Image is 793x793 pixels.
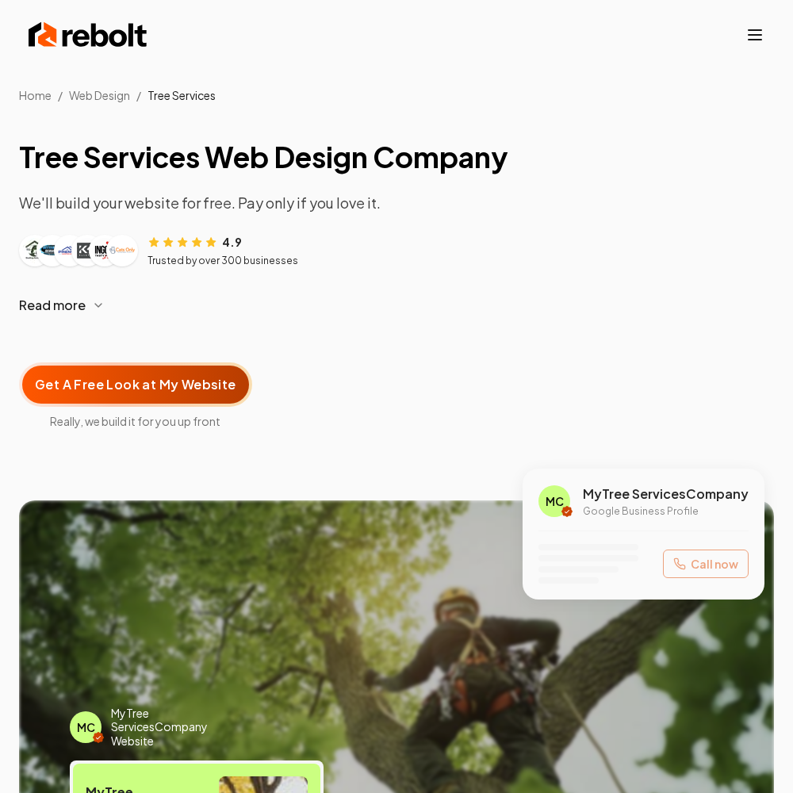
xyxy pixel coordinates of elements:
[19,337,252,429] a: Get A Free Look at My WebsiteReally, we build it for you up front
[136,87,141,103] li: /
[69,88,130,102] span: Web Design
[19,88,52,102] a: Home
[19,296,86,315] span: Read more
[77,719,95,735] span: MC
[58,87,63,103] li: /
[19,141,774,173] h1: Tree Services Web Design Company
[147,88,216,102] span: Tree Services
[22,238,48,263] img: Customer logo 1
[147,255,298,267] p: Trusted by over 300 businesses
[19,286,774,324] button: Read more
[583,505,749,518] p: Google Business Profile
[109,238,135,263] img: Customer logo 6
[222,234,242,250] span: 4.9
[546,493,564,509] span: MC
[57,238,82,263] img: Customer logo 3
[19,413,252,429] span: Really, we build it for you up front
[745,25,764,44] button: Toggle mobile menu
[35,375,236,394] span: Get A Free Look at My Website
[147,233,242,250] div: Rating: 4.9 out of 5 stars
[19,362,252,407] button: Get A Free Look at My Website
[583,485,749,504] span: My Tree Services Company
[75,238,100,263] img: Customer logo 4
[92,238,117,263] img: Customer logo 5
[29,19,147,51] img: Rebolt Logo
[19,192,774,214] p: We'll build your website for free. Pay only if you love it.
[19,235,138,266] div: Customer logos
[111,707,239,749] span: My Tree Services Company Website
[40,238,65,263] img: Customer logo 2
[19,233,774,267] article: Customer reviews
